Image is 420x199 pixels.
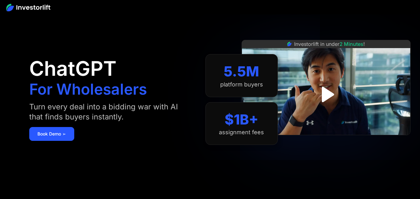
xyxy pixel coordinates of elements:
[29,127,74,141] a: Book Demo ➢
[339,41,363,47] span: 2 Minutes
[29,82,147,97] h1: For Wholesalers
[279,138,373,146] iframe: Customer reviews powered by Trustpilot
[29,102,193,122] div: Turn every deal into a bidding war with AI that finds buyers instantly.
[29,58,116,79] h1: ChatGPT
[220,81,263,88] div: platform buyers
[312,80,340,108] a: open lightbox
[219,129,264,136] div: assignment fees
[224,63,259,80] div: 5.5M
[294,40,365,48] div: Investorlift in under !
[225,111,258,128] div: $1B+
